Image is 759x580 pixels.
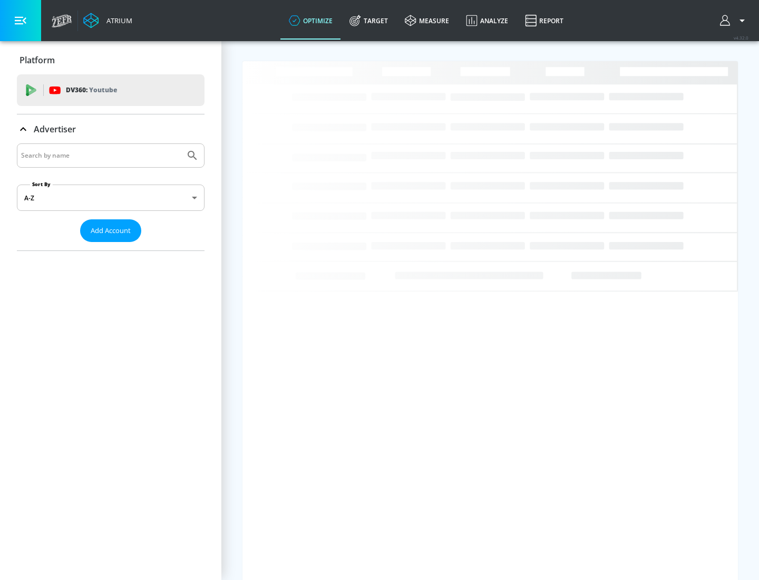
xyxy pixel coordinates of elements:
div: DV360: Youtube [17,74,205,106]
p: Youtube [89,84,117,95]
div: Platform [17,45,205,75]
div: Advertiser [17,143,205,250]
div: Atrium [102,16,132,25]
nav: list of Advertiser [17,242,205,250]
p: Platform [20,54,55,66]
button: Add Account [80,219,141,242]
p: DV360: [66,84,117,96]
div: Advertiser [17,114,205,144]
a: Atrium [83,13,132,28]
a: Analyze [458,2,517,40]
div: A-Z [17,185,205,211]
a: measure [396,2,458,40]
a: Report [517,2,572,40]
label: Sort By [30,181,53,188]
a: Target [341,2,396,40]
span: v 4.32.0 [734,35,748,41]
p: Advertiser [34,123,76,135]
span: Add Account [91,225,131,237]
input: Search by name [21,149,181,162]
a: optimize [280,2,341,40]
